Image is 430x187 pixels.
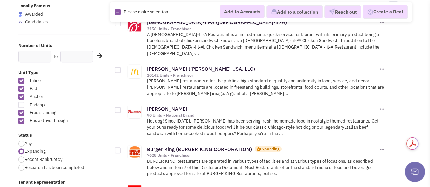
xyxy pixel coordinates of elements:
[266,5,323,18] button: Add to a collection
[18,43,110,49] label: Number of Units
[220,5,265,18] button: Add to Accounts
[147,73,378,78] div: 10142 Units • Franchisor
[147,158,386,177] p: BURGER KING Restaurants are operated in various types of facilities and at various types of locat...
[92,52,101,60] div: Search Nearby
[324,5,361,18] button: Reach out
[147,146,252,152] a: Burger King (BURGER KING CORPORATION)
[18,3,110,10] label: Locally Famous
[25,86,82,92] span: Pad
[147,26,378,32] div: 3156 Units • Franchisor
[147,106,187,112] a: [PERSON_NAME]
[25,118,82,124] span: Has a drive through
[24,148,46,154] span: Expanding
[25,110,82,116] span: Free standing
[271,8,277,15] img: icon-collection-lavender.png
[54,54,58,60] label: to
[25,11,43,17] span: Awarded
[18,70,110,76] label: Unit Type
[24,141,32,146] span: Any
[147,19,287,25] a: [DEMOGRAPHIC_DATA]-fil-A ([DEMOGRAPHIC_DATA]-fil-A)
[18,132,110,139] label: Status
[147,113,378,118] div: 90 Units • National Brand
[147,153,378,158] div: 7628 Units • Franchisor
[25,78,82,84] span: Inline
[260,146,279,152] div: Expanding
[18,20,22,24] img: locallyfamous-upvote.png
[147,32,386,57] p: A [DEMOGRAPHIC_DATA]-fil-A Restaurant is a limited-menu, quick-service restaurant with its primar...
[388,1,398,11] a: 1
[25,94,82,100] span: Anchor
[24,156,62,162] span: Recent Bankruptcy
[147,118,386,137] p: Hot dog! Since [DATE], [PERSON_NAME] has been serving fresh, homemade food in nostalgic themed re...
[329,8,335,15] img: VectorPaper_Plane.png
[367,8,373,16] img: Deal-Dollar.png
[18,179,110,186] label: Tenant Representation
[147,66,255,72] a: [PERSON_NAME] ([PERSON_NAME] USA, LLC)
[18,12,22,17] img: locallyfamous-largeicon.png
[124,8,168,14] span: Please make selection
[25,19,48,25] span: Candidates
[147,78,386,97] p: [PERSON_NAME] restaurants offer the public a high standard of quality and uniformity in food, ser...
[115,9,121,15] img: Rectangle.png
[25,102,82,108] span: Endcap
[24,165,84,170] span: Research has been completed
[363,5,408,19] button: Create a Deal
